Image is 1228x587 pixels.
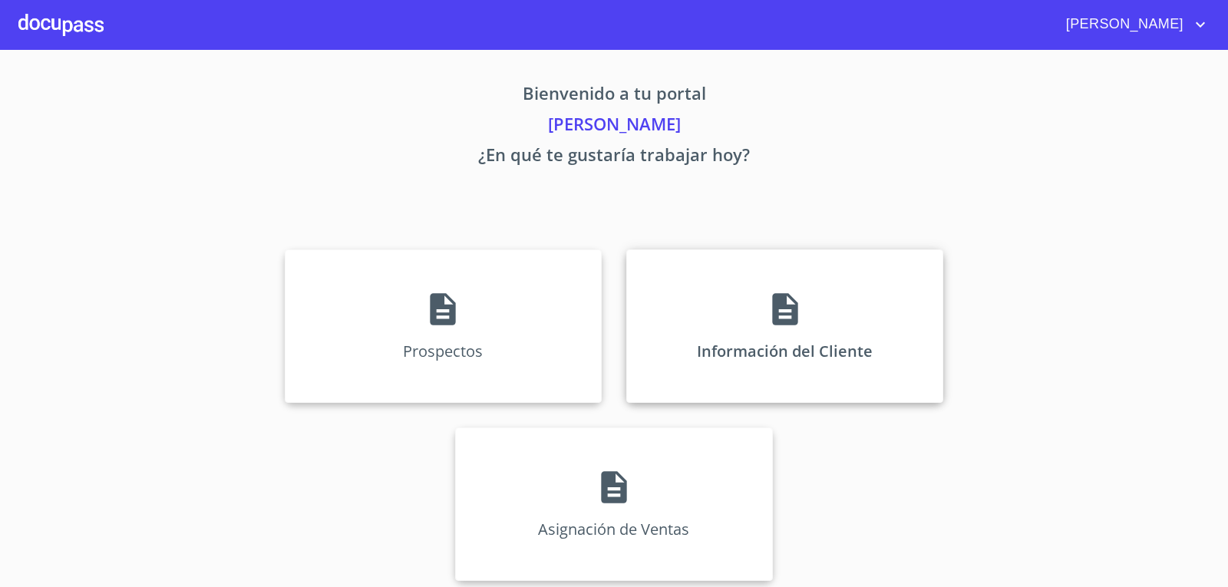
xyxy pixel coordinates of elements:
p: Información del Cliente [697,341,873,361]
span: [PERSON_NAME] [1055,12,1191,37]
p: Prospectos [403,341,483,361]
button: account of current user [1055,12,1210,37]
p: ¿En qué te gustaría trabajar hoy? [141,142,1087,173]
p: Asignación de Ventas [538,519,689,539]
p: Bienvenido a tu portal [141,81,1087,111]
p: [PERSON_NAME] [141,111,1087,142]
